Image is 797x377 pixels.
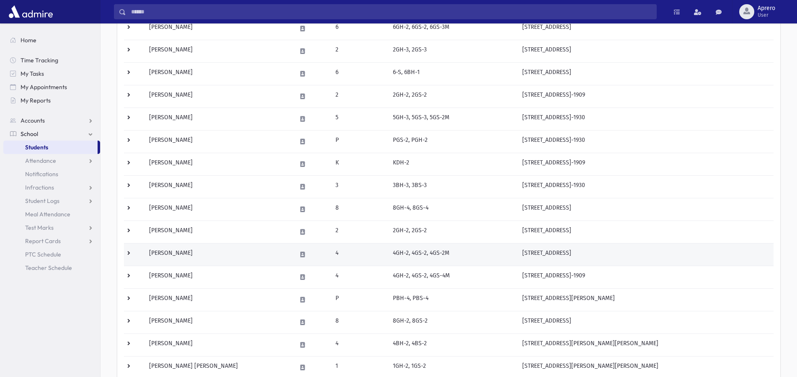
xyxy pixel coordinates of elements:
[21,36,36,44] span: Home
[3,114,100,127] a: Accounts
[388,266,517,288] td: 4GH-2, 4GS-2, 4GS-4M
[388,130,517,153] td: PGS-2, PGH-2
[21,70,44,77] span: My Tasks
[330,108,388,130] td: 5
[25,157,56,164] span: Attendance
[3,181,100,194] a: Infractions
[330,130,388,153] td: P
[25,237,61,245] span: Report Cards
[3,54,100,67] a: Time Tracking
[517,333,774,356] td: [STREET_ADDRESS][PERSON_NAME][PERSON_NAME]
[21,117,45,124] span: Accounts
[517,130,774,153] td: [STREET_ADDRESS]-1930
[144,311,291,333] td: [PERSON_NAME]
[25,210,70,218] span: Meal Attendance
[25,264,72,272] span: Teacher Schedule
[3,167,100,181] a: Notifications
[21,130,38,138] span: School
[330,288,388,311] td: P
[517,266,774,288] td: [STREET_ADDRESS]-1909
[330,175,388,198] td: 3
[517,288,774,311] td: [STREET_ADDRESS][PERSON_NAME]
[7,3,55,20] img: AdmirePro
[25,184,54,191] span: Infractions
[144,333,291,356] td: [PERSON_NAME]
[3,80,100,94] a: My Appointments
[21,83,67,91] span: My Appointments
[3,127,100,141] a: School
[330,333,388,356] td: 4
[144,198,291,221] td: [PERSON_NAME]
[144,85,291,108] td: [PERSON_NAME]
[3,154,100,167] a: Attendance
[3,248,100,261] a: PTC Schedule
[144,62,291,85] td: [PERSON_NAME]
[517,17,774,40] td: [STREET_ADDRESS]
[144,153,291,175] td: [PERSON_NAME]
[517,175,774,198] td: [STREET_ADDRESS]-1930
[758,12,775,18] span: User
[144,266,291,288] td: [PERSON_NAME]
[517,108,774,130] td: [STREET_ADDRESS]-1930
[517,198,774,221] td: [STREET_ADDRESS]
[388,221,517,243] td: 2GH-2, 2GS-2
[388,175,517,198] td: 3BH-3, 3BS-3
[21,97,51,104] span: My Reports
[3,261,100,274] a: Teacher Schedule
[144,17,291,40] td: [PERSON_NAME]
[388,85,517,108] td: 2GH-2, 2GS-2
[330,311,388,333] td: 8
[330,243,388,266] td: 4
[144,221,291,243] td: [PERSON_NAME]
[144,175,291,198] td: [PERSON_NAME]
[388,108,517,130] td: 5GH-3, 5GS-3, 5GS-2M
[330,85,388,108] td: 2
[388,243,517,266] td: 4GH-2, 4GS-2, 4GS-2M
[517,221,774,243] td: [STREET_ADDRESS]
[126,4,656,19] input: Search
[388,333,517,356] td: 4BH-2, 4BS-2
[517,311,774,333] td: [STREET_ADDRESS]
[388,288,517,311] td: PBH-4, PBS-4
[388,62,517,85] td: 6-S, 6BH-1
[388,40,517,62] td: 2GH-3, 2GS-3
[3,221,100,234] a: Test Marks
[517,62,774,85] td: [STREET_ADDRESS]
[144,243,291,266] td: [PERSON_NAME]
[330,153,388,175] td: K
[25,197,59,205] span: Student Logs
[3,234,100,248] a: Report Cards
[517,153,774,175] td: [STREET_ADDRESS]-1909
[3,94,100,107] a: My Reports
[758,5,775,12] span: Aprero
[25,224,54,231] span: Test Marks
[25,170,58,178] span: Notifications
[517,85,774,108] td: [STREET_ADDRESS]-1909
[3,33,100,47] a: Home
[3,194,100,208] a: Student Logs
[144,40,291,62] td: [PERSON_NAME]
[388,311,517,333] td: 8GH-2, 8GS-2
[388,153,517,175] td: KDH-2
[388,17,517,40] td: 6GH-2, 6GS-2, 6GS-3M
[517,40,774,62] td: [STREET_ADDRESS]
[144,108,291,130] td: [PERSON_NAME]
[388,198,517,221] td: 8GH-4, 8GS-4
[21,56,58,64] span: Time Tracking
[25,251,61,258] span: PTC Schedule
[330,40,388,62] td: 2
[144,288,291,311] td: [PERSON_NAME]
[144,130,291,153] td: [PERSON_NAME]
[3,208,100,221] a: Meal Attendance
[517,243,774,266] td: [STREET_ADDRESS]
[330,17,388,40] td: 6
[3,141,98,154] a: Students
[3,67,100,80] a: My Tasks
[330,221,388,243] td: 2
[330,198,388,221] td: 8
[330,62,388,85] td: 6
[330,266,388,288] td: 4
[25,144,48,151] span: Students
